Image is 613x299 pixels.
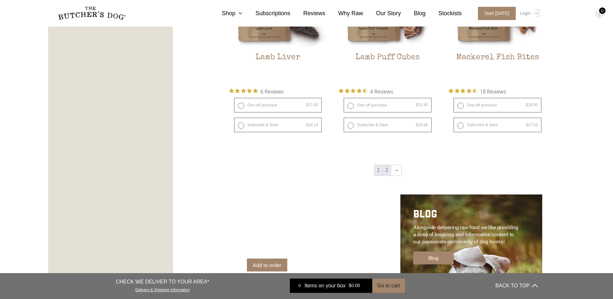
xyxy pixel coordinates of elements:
[290,279,372,293] a: 0 Items on your box $0.00
[349,283,351,288] span: $
[375,165,383,175] span: Page 1
[413,251,454,264] a: Blog
[413,207,520,224] h2: BLOG
[304,282,345,290] span: Items on your box
[209,9,242,18] a: Shop
[247,259,287,271] a: Add to order
[234,98,322,113] label: One-off purchase
[449,86,506,96] button: Rated 4.7 out of 5 stars from 18 reviews. Jump to reviews.
[229,53,327,83] h2: Lamb Liver
[471,7,518,20] a: Start [DATE]
[295,282,304,289] div: 0
[526,123,528,127] span: $
[526,103,528,107] span: $
[247,224,353,252] p: Adored Beast Apothecary is a line of all-natural pet products designed to support your dog’s heal...
[349,283,360,288] bdi: 0.00
[416,103,418,107] span: $
[306,103,318,107] bdi: 17.45
[247,207,353,224] h2: APOTHECARY
[453,117,542,132] label: Subscribe & Save
[339,86,393,96] button: Rated 4.5 out of 5 stars from 4 reviews. Jump to reviews.
[416,123,428,127] bdi: 14.68
[453,98,542,113] label: One-off purchase
[599,7,606,14] div: 0
[416,123,418,127] span: $
[135,286,190,292] a: Delivery & Shipping Information
[291,9,325,18] a: Reviews
[343,117,432,132] label: Subscribe & Save
[339,53,437,83] h2: Lamb Puff Cubes
[372,279,405,293] button: Go to cart
[478,7,516,20] span: Start [DATE]
[416,103,428,107] bdi: 15.45
[495,278,537,293] button: BACK TO TOP
[383,165,391,175] a: Page 2
[518,7,539,20] a: Login
[306,123,308,127] span: $
[426,9,462,18] a: Stockists
[343,98,432,113] label: One-off purchase
[363,9,401,18] a: Our Story
[260,86,283,96] span: 6 Reviews
[116,278,209,286] p: CHECK WE DELIVER TO YOUR AREA*
[242,9,290,18] a: Subscriptions
[234,117,322,132] label: Subscribe & Save
[306,103,308,107] span: $
[480,86,506,96] span: 18 Reviews
[595,10,603,18] img: TBD_Cart-Empty.png
[526,103,538,107] bdi: 18.95
[413,224,520,245] p: Alongside delivering raw food we like providing a dose of inspiring and informative content to ou...
[370,86,393,96] span: 4 Reviews
[306,123,318,127] bdi: 16.14
[325,9,363,18] a: Why Raw
[449,53,546,83] h2: Mackerel Fish Bites
[391,165,401,175] a: →
[401,9,426,18] a: Blog
[526,123,538,127] bdi: 17.53
[229,86,283,96] button: Rated 5 out of 5 stars from 6 reviews. Jump to reviews.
